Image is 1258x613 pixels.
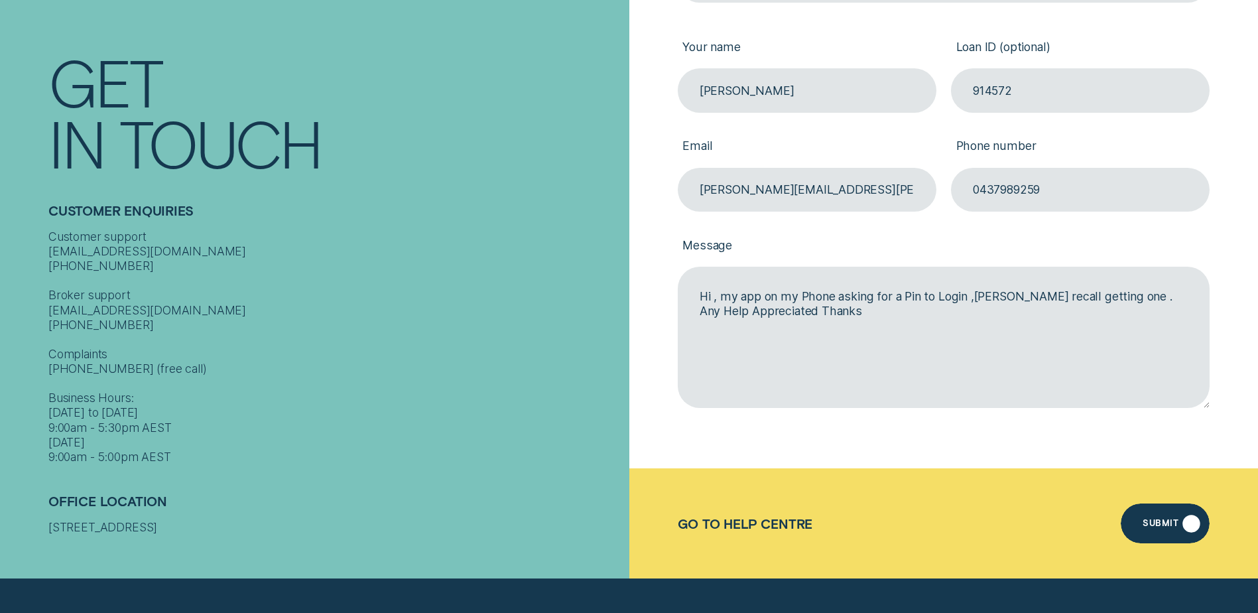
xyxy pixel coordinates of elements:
[48,494,621,520] h2: Office Location
[678,127,936,168] label: Email
[48,230,621,464] div: Customer support [EMAIL_ADDRESS][DOMAIN_NAME] [PHONE_NUMBER] Broker support [EMAIL_ADDRESS][DOMAI...
[48,51,162,113] div: Get
[48,203,621,230] h2: Customer Enquiries
[678,226,1210,267] label: Message
[951,28,1210,68] label: Loan ID (optional)
[48,520,621,535] div: [STREET_ADDRESS]
[48,112,104,174] div: In
[678,267,1210,407] textarea: Hi , my app on my Phone asking for a Pin to Login ,[PERSON_NAME] recall getting one . Any Help Ap...
[1121,504,1210,543] button: Submit
[951,127,1210,168] label: Phone number
[678,28,936,68] label: Your name
[48,51,621,174] h1: Get In Touch
[119,112,321,174] div: Touch
[678,516,813,531] a: Go to Help Centre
